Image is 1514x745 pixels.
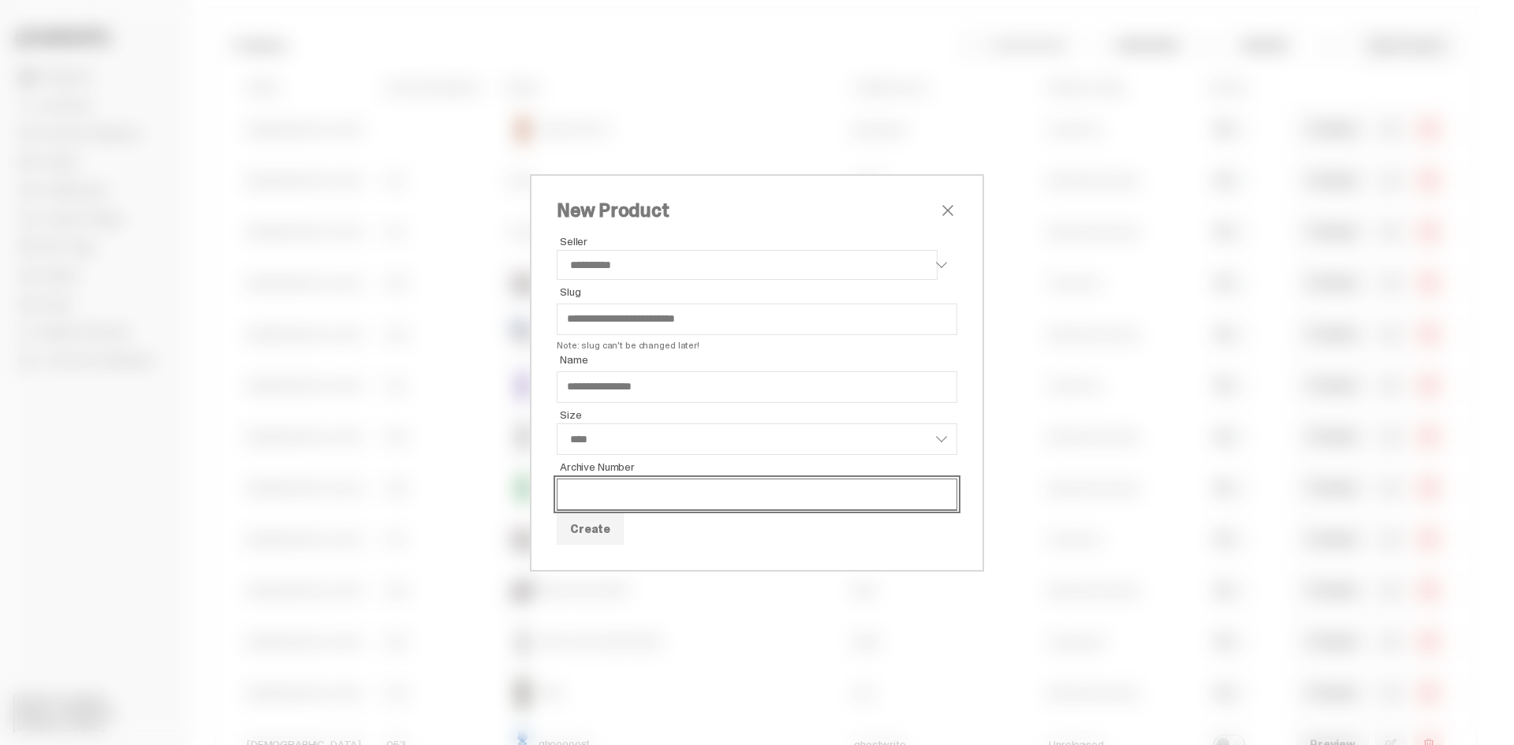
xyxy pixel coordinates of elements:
button: Create [557,513,624,545]
span: Size [560,409,957,420]
select: Size [557,423,957,455]
span: Note: slug can't be changed later! [557,339,699,352]
select: Seller [557,250,938,280]
input: Name [557,371,957,403]
span: Seller [560,236,957,247]
input: Slug [557,304,957,335]
button: close [938,201,957,220]
span: Slug [560,286,957,297]
h2: New Product [557,201,938,220]
span: Archive Number [560,461,957,472]
span: Name [560,354,957,365]
input: Archive Number [557,479,957,510]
